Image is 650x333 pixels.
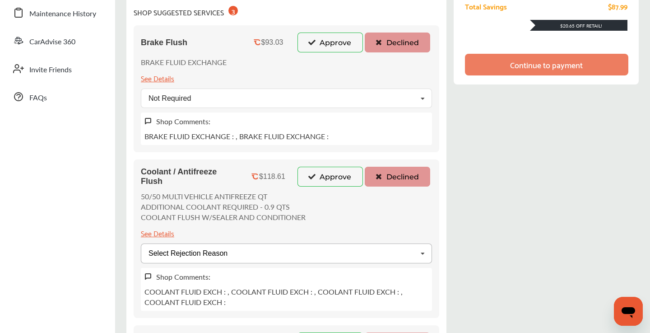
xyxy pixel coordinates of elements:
p: COOLANT FLUID EXCH : , COOLANT FLUID EXCH : , COOLANT FLUID EXCH : , COOLANT FLUID EXCH : [144,286,428,307]
img: svg+xml;base64,PHN2ZyB3aWR0aD0iMTYiIGhlaWdodD0iMTciIHZpZXdCb3g9IjAgMCAxNiAxNyIgZmlsbD0ibm9uZSIgeG... [144,273,152,281]
div: $20.65 Off Retail! [530,23,627,29]
button: Declined [365,167,430,187]
p: ADDITIONAL COOLANT REQUIRED - 0.9 QTS [141,202,306,212]
label: Shop Comments: [156,116,210,127]
span: FAQs [29,92,47,104]
span: Coolant / Antifreeze Flush [141,167,239,186]
p: COOLANT FLUSH W/SEALER AND CONDITIONER [141,212,306,222]
div: $87.99 [608,2,627,10]
span: Maintenance History [29,8,96,20]
img: svg+xml;base64,PHN2ZyB3aWR0aD0iMTYiIGhlaWdodD0iMTciIHZpZXdCb3g9IjAgMCAxNiAxNyIgZmlsbD0ibm9uZSIgeG... [144,117,152,125]
div: $93.03 [261,38,283,47]
a: FAQs [8,85,106,108]
label: Shop Comments: [156,272,210,282]
button: Approve [297,33,363,52]
a: CarAdvise 360 [8,29,106,52]
a: Maintenance History [8,1,106,24]
p: BRAKE FLUID EXCHANGE [141,57,227,67]
button: Declined [365,33,430,52]
div: Not Required [149,95,191,102]
iframe: Button to launch messaging window [614,297,643,326]
button: Approve [297,167,363,187]
div: 3 [228,6,238,15]
div: Select Rejection Reason [149,250,227,257]
a: Invite Friends [8,57,106,80]
div: See Details [141,227,174,239]
div: Total Savings [465,2,507,10]
div: $118.61 [259,173,285,181]
p: 50/50 MULTI VEHICLE ANTIFREEZE QT [141,191,306,202]
span: Brake Flush [141,38,187,47]
div: SHOP SUGGESTED SERVICES [134,4,238,18]
span: CarAdvise 360 [29,36,75,48]
p: BRAKE FLUID EXCHANGE : , BRAKE FLUID EXCHANGE : [144,131,329,141]
div: Continue to payment [510,60,583,69]
span: Invite Friends [29,64,72,76]
div: See Details [141,72,174,84]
